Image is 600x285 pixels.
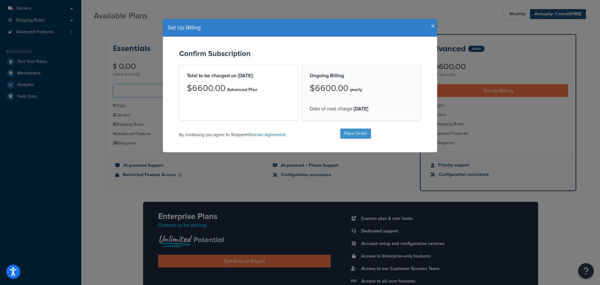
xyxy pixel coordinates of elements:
[179,130,286,139] small: By continuing you agree to ShipperHQ's
[187,73,290,79] h2: Total to be charged on [DATE]:
[187,84,226,93] h3: $6600.00
[227,85,257,94] p: Advanced Plan
[179,49,421,58] h2: Confirm Subscription
[350,85,362,94] p: yearly
[310,73,413,79] h2: Ongoing Billing
[255,131,286,138] a: User Agreement
[167,24,432,32] h4: Set Up Billing
[354,105,368,112] strong: [DATE]
[310,104,413,113] p: Date of next charge:
[340,129,371,139] input: Place Order
[310,84,348,93] h3: $6600.00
